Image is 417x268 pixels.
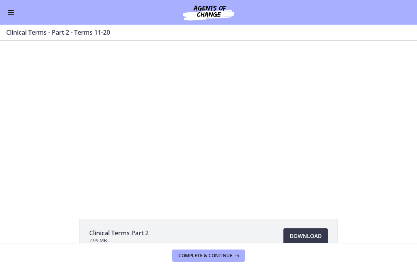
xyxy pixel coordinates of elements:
h3: Clinical Terms - Part 2 - Terms 11-20 [6,28,402,37]
button: Enable menu [6,8,15,17]
span: Download [290,231,322,241]
span: Clinical Terms Part 2 [89,228,149,238]
img: Agents of Change [162,3,255,22]
a: Download [283,228,328,244]
span: Complete & continue [178,253,232,259]
button: Complete & continue [172,250,245,262]
span: 2.99 MB [89,238,149,244]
